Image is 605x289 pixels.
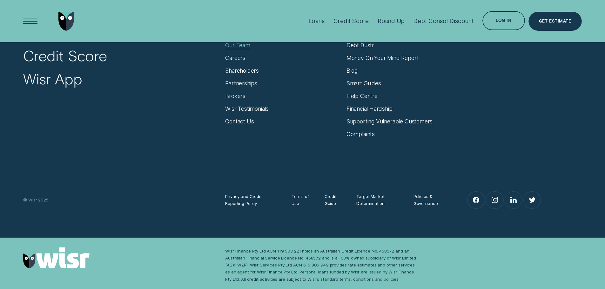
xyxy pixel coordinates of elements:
a: Terms of Use [292,193,312,207]
a: Target Market Determination [356,193,400,207]
a: Financial Hardship [346,105,393,112]
a: Supporting Vulnerable Customers [346,118,433,125]
a: Privacy and Credit Reporting Policy [225,193,279,207]
div: Round Up [378,17,405,25]
a: Brokers [225,93,245,100]
a: Money On Your Mind Report [346,55,419,62]
a: Wisr App [23,70,82,88]
a: LinkedIn [505,192,522,208]
a: Help Centre [346,93,378,100]
a: Twitter [524,192,541,208]
a: Our Team [225,42,250,49]
a: Credit Guide [325,193,344,207]
a: Instagram [486,192,503,208]
img: Wisr [58,12,74,31]
a: Contact Us [225,118,254,125]
a: Get Estimate [528,12,582,31]
div: Debt Consol Discount [413,17,474,25]
a: Blog [346,67,358,74]
a: Smart Guides [346,80,381,87]
div: Credit Score [333,17,369,25]
img: Wisr [23,247,90,269]
a: Partnerships [225,80,257,87]
a: Debt Bustr [346,42,374,49]
a: Complaints [346,131,375,138]
div: © Wisr 2025 [20,196,222,203]
a: Wisr Testimonials [225,105,269,112]
div: Loans [308,17,325,25]
a: Credit Score [23,47,107,65]
button: Log in [482,11,525,30]
a: Shareholders [225,67,259,74]
a: Careers [225,55,245,62]
button: Open Menu [21,12,40,31]
a: Policies & Governance [413,193,448,207]
a: Facebook [467,192,484,208]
